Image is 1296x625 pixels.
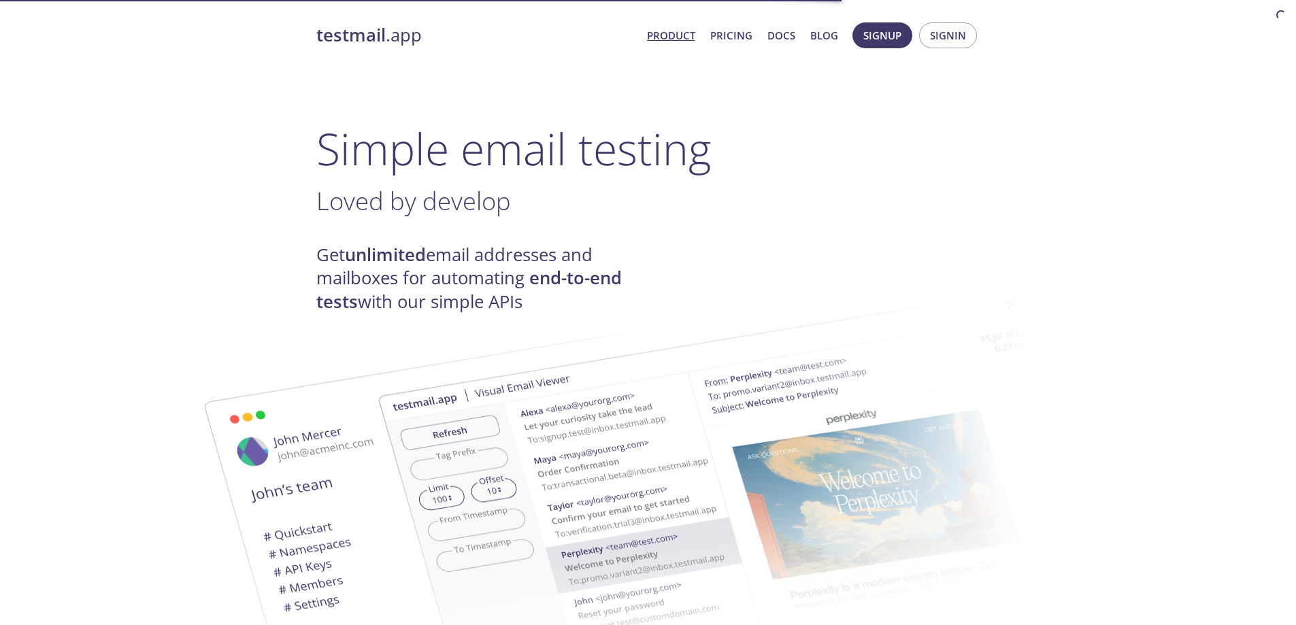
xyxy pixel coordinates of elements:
span: Signup [863,27,901,44]
a: testmail.app [316,24,636,47]
button: Signin [919,22,977,48]
a: Blog [810,27,838,44]
h1: Simple email testing [316,122,980,175]
a: Docs [767,27,795,44]
span: Loved by develop [316,184,511,218]
h4: Get email addresses and mailboxes for automating with our simple APIs [316,243,648,314]
a: Pricing [710,27,752,44]
span: Signin [930,27,966,44]
strong: testmail [316,23,386,47]
strong: unlimited [345,243,426,267]
strong: end-to-end tests [316,266,622,313]
button: Signup [852,22,912,48]
a: Product [647,27,695,44]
